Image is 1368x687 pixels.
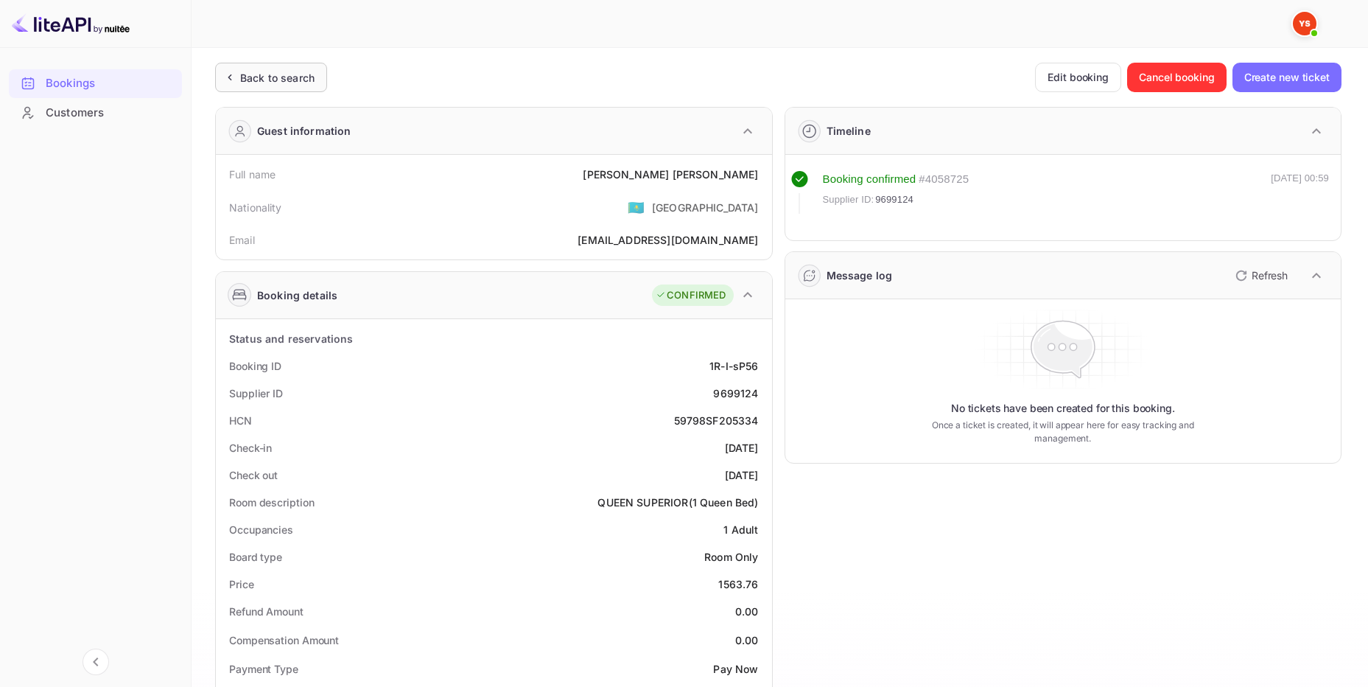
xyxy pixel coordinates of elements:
div: CONFIRMED [656,288,726,303]
div: Board type [229,549,282,565]
button: Edit booking [1035,63,1121,92]
div: Room Only [704,549,758,565]
a: Bookings [9,69,182,97]
span: 9699124 [875,192,913,207]
img: LiteAPI logo [12,12,130,35]
div: Back to search [240,70,315,86]
div: [GEOGRAPHIC_DATA] [652,200,759,215]
div: Room description [229,495,314,510]
div: 0.00 [735,604,759,619]
div: Payment Type [229,661,298,677]
div: Compensation Amount [229,632,339,648]
button: Collapse navigation [83,649,109,675]
div: Guest information [257,123,351,139]
div: Booking details [257,287,337,303]
div: # 4058725 [919,171,969,188]
div: 59798SF205334 [674,413,759,428]
div: Bookings [9,69,182,98]
span: United States [628,194,645,220]
div: HCN [229,413,252,428]
div: [DATE] 00:59 [1271,171,1329,214]
div: Check-in [229,440,272,456]
div: [EMAIL_ADDRESS][DOMAIN_NAME] [578,232,758,248]
div: Price [229,576,254,592]
div: 9699124 [713,386,758,401]
div: Email [229,232,255,248]
div: [PERSON_NAME] [PERSON_NAME] [583,167,758,182]
button: Create new ticket [1232,63,1341,92]
div: Timeline [827,123,871,139]
p: Once a ticket is created, it will appear here for easy tracking and management. [913,419,1213,445]
button: Cancel booking [1127,63,1227,92]
div: Nationality [229,200,282,215]
div: Check out [229,467,278,483]
div: Message log [827,268,893,283]
div: Refund Amount [229,604,304,619]
div: 1R-I-sP56 [709,358,758,374]
div: QUEEN SUPERIOR(1 Queen Bed) [597,495,758,510]
p: No tickets have been created for this booking. [951,401,1175,416]
div: 1563.76 [718,576,758,592]
div: [DATE] [725,440,759,456]
div: Booking ID [229,358,281,374]
img: Yandex Support [1293,12,1316,35]
div: Status and reservations [229,331,353,346]
div: 0.00 [735,632,759,648]
div: Booking confirmed [823,171,916,188]
div: Bookings [46,75,175,92]
div: 1 Adult [723,522,758,537]
div: Full name [229,167,276,182]
div: [DATE] [725,467,759,483]
div: Pay Now [713,661,758,677]
a: Customers [9,99,182,126]
p: Refresh [1252,268,1288,283]
div: Supplier ID [229,386,283,401]
div: Occupancies [229,522,293,537]
div: Customers [46,105,175,122]
span: Supplier ID: [823,192,874,207]
button: Refresh [1227,264,1294,287]
div: Customers [9,99,182,128]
